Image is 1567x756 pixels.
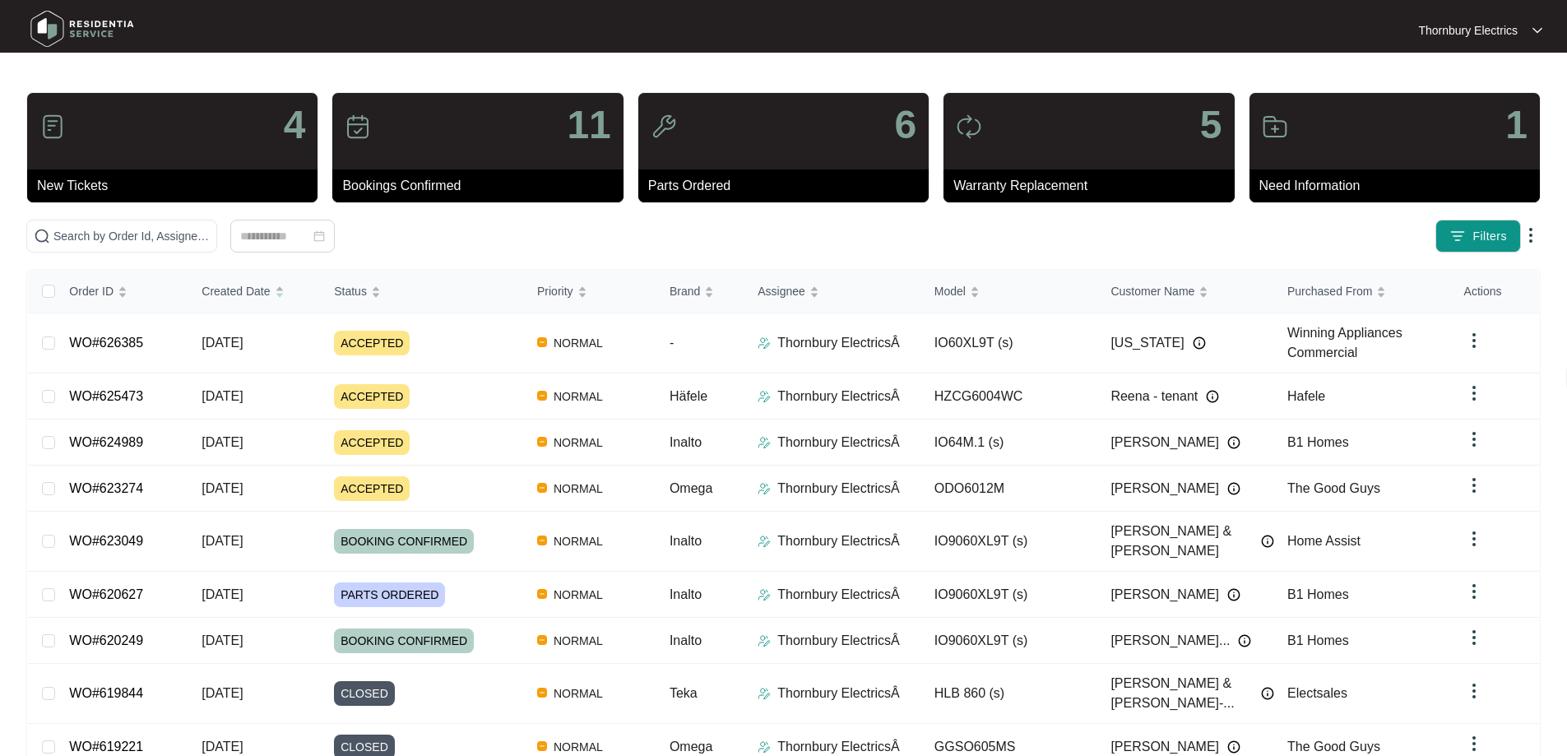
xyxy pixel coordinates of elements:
[69,534,143,548] a: WO#623049
[202,282,270,300] span: Created Date
[1200,105,1222,145] p: 5
[744,270,921,313] th: Assignee
[1521,225,1541,245] img: dropdown arrow
[334,582,445,607] span: PARTS ORDERED
[1097,270,1274,313] th: Customer Name
[777,585,900,605] p: Thornbury ElectricsÂ
[758,634,771,647] img: Assigner Icon
[69,686,143,700] a: WO#619844
[1464,628,1484,647] img: dropdown arrow
[202,686,243,700] span: [DATE]
[1193,336,1206,350] img: Info icon
[758,535,771,548] img: Assigner Icon
[1110,479,1219,499] span: [PERSON_NAME]
[1505,105,1528,145] p: 1
[284,105,306,145] p: 4
[670,389,707,403] span: Häfele
[547,585,610,605] span: NORMAL
[1287,740,1380,754] span: The Good Guys
[334,628,474,653] span: BOOKING CONFIRMED
[777,333,900,353] p: Thornbury ElectricsÂ
[1287,633,1349,647] span: B1 Homes
[1464,331,1484,350] img: dropdown arrow
[334,282,367,300] span: Status
[202,435,243,449] span: [DATE]
[547,684,610,703] span: NORMAL
[758,588,771,601] img: Assigner Icon
[69,633,143,647] a: WO#620249
[334,681,395,706] span: CLOSED
[648,176,929,196] p: Parts Ordered
[1238,634,1251,647] img: Info icon
[334,476,410,501] span: ACCEPTED
[25,4,140,53] img: residentia service logo
[953,176,1234,196] p: Warranty Replacement
[1110,387,1198,406] span: Reena - tenant
[334,331,410,355] span: ACCEPTED
[921,572,1098,618] td: IO9060XL9T (s)
[1206,390,1219,403] img: Info icon
[934,282,966,300] span: Model
[537,437,547,447] img: Vercel Logo
[1287,282,1372,300] span: Purchased From
[202,587,243,601] span: [DATE]
[1464,529,1484,549] img: dropdown arrow
[1287,587,1349,601] span: B1 Homes
[547,433,610,452] span: NORMAL
[202,481,243,495] span: [DATE]
[1532,26,1542,35] img: dropdown arrow
[956,114,982,140] img: icon
[670,587,702,601] span: Inalto
[670,282,700,300] span: Brand
[1227,588,1240,601] img: Info icon
[777,387,900,406] p: Thornbury ElectricsÂ
[670,534,702,548] span: Inalto
[69,587,143,601] a: WO#620627
[69,435,143,449] a: WO#624989
[758,687,771,700] img: Assigner Icon
[1261,687,1274,700] img: Info icon
[547,631,610,651] span: NORMAL
[1464,429,1484,449] img: dropdown arrow
[670,633,702,647] span: Inalto
[345,114,371,140] img: icon
[202,534,243,548] span: [DATE]
[334,430,410,455] span: ACCEPTED
[1449,228,1466,244] img: filter icon
[1259,176,1540,196] p: Need Information
[921,373,1098,420] td: HZCG6004WC
[547,531,610,551] span: NORMAL
[334,529,474,554] span: BOOKING CONFIRMED
[670,740,712,754] span: Omega
[537,483,547,493] img: Vercel Logo
[1110,282,1194,300] span: Customer Name
[69,740,143,754] a: WO#619221
[1287,686,1347,700] span: Electsales
[758,336,771,350] img: Assigner Icon
[1472,228,1507,245] span: Filters
[1287,326,1402,359] span: Winning Appliances Commercial
[921,420,1098,466] td: IO64M.1 (s)
[69,481,143,495] a: WO#623274
[921,512,1098,572] td: IO9060XL9T (s)
[921,618,1098,664] td: IO9060XL9T (s)
[758,740,771,754] img: Assigner Icon
[1464,475,1484,495] img: dropdown arrow
[547,333,610,353] span: NORMAL
[537,536,547,545] img: Vercel Logo
[202,633,243,647] span: [DATE]
[1464,582,1484,601] img: dropdown arrow
[758,436,771,449] img: Assigner Icon
[921,270,1098,313] th: Model
[69,389,143,403] a: WO#625473
[547,479,610,499] span: NORMAL
[537,589,547,599] img: Vercel Logo
[1287,435,1349,449] span: B1 Homes
[758,390,771,403] img: Assigner Icon
[670,435,702,449] span: Inalto
[1110,585,1219,605] span: [PERSON_NAME]
[37,176,318,196] p: New Tickets
[921,313,1098,373] td: IO60XL9T (s)
[1110,433,1219,452] span: [PERSON_NAME]
[1287,481,1380,495] span: The Good Guys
